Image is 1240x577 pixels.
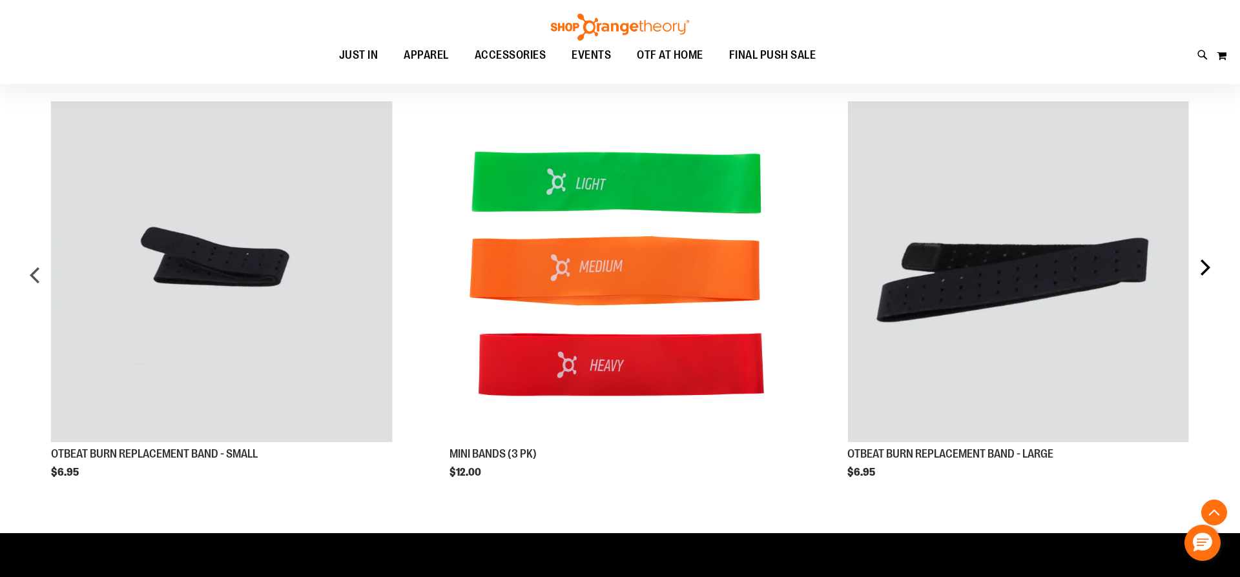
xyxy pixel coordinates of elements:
[449,467,483,478] span: $12.00
[51,101,393,443] img: OTBEAT BURN REPLACEMENT BAND - SMALL
[1201,500,1227,525] button: Back To Top
[716,41,829,70] a: FINAL PUSH SALE
[847,101,1189,443] img: OTBEAT BURN REPLACEMENT BAND - LARGE
[462,41,559,70] a: ACCESSORIES
[559,41,624,70] a: EVENTS
[624,41,716,70] a: OTF AT HOME
[1192,82,1217,479] div: next
[326,41,391,70] a: JUST IN
[847,467,877,478] span: $6.95
[475,41,546,70] span: ACCESSORIES
[449,101,791,445] a: Product Page Link
[847,447,1053,460] a: OTBEAT BURN REPLACEMENT BAND - LARGE
[449,101,791,443] img: MINI BANDS (3 PK)
[449,447,537,460] a: MINI BANDS (3 PK)
[404,41,449,70] span: APPAREL
[847,101,1189,445] a: Product Page Link
[51,467,81,478] span: $6.95
[391,41,462,70] a: APPAREL
[23,82,48,479] div: prev
[637,41,703,70] span: OTF AT HOME
[549,14,691,41] img: Shop Orangetheory
[572,41,611,70] span: EVENTS
[1184,525,1221,561] button: Hello, have a question? Let’s chat.
[729,41,816,70] span: FINAL PUSH SALE
[51,101,393,445] a: Product Page Link
[51,447,258,460] a: OTBEAT BURN REPLACEMENT BAND - SMALL
[339,41,378,70] span: JUST IN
